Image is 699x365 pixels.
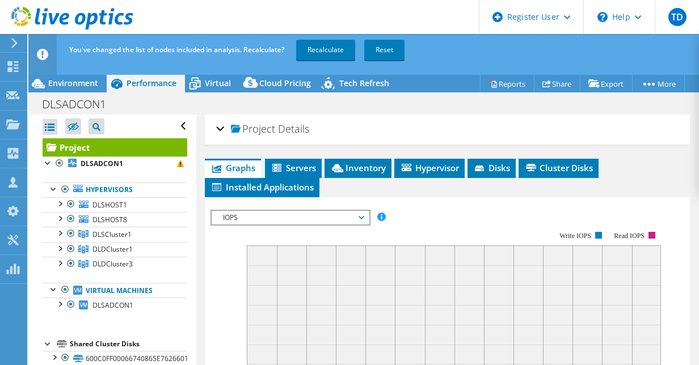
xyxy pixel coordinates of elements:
text: Write IOPS [559,232,591,240]
a: Virtual Machines [43,283,187,298]
span: Servers [271,162,316,173]
b: DLSADCON1 [81,159,123,168]
span: DLDCluster3 [92,259,133,269]
a: Export [580,75,633,92]
div: Shared Cluster Disks [70,337,187,351]
span: Virtual [205,78,231,88]
span: DLSHOST8 [92,215,127,224]
span: Cloud Pricing [259,78,311,88]
a: Project [43,138,187,156]
span: Inventory [330,162,386,173]
a: More [632,75,685,92]
a: DLSHOST8 [43,212,187,227]
span: Performance [127,78,176,88]
a: DLSCluster1 [43,227,187,241]
h1: DLSADCON1 [37,98,124,111]
span: Cluster Disks [524,162,593,173]
span: Hypervisor [400,162,459,173]
a: Share [534,75,580,92]
a: Recalculate [296,40,355,60]
span: Details [278,122,309,135]
span: Installed Applications [210,181,314,193]
a: DLSADCON1 [43,298,187,312]
a: Reports [480,75,534,92]
a: DLSHOST1 [43,197,187,212]
a: Hypervisors [43,182,187,197]
text: Read IOPS [614,232,645,240]
span: IOPS [217,211,363,224]
a: DLDCluster3 [43,257,187,271]
span: DLSADCON1 [92,300,133,310]
span: DLDCluster1 [92,244,133,254]
span: Tech Refresh [339,78,389,88]
span: DLSCluster1 [92,230,132,239]
svg: \n [597,12,608,22]
span: Graphs [210,162,255,173]
a: DLSADCON1 [43,156,187,171]
span: DLSHOST1 [92,200,127,210]
span: You've changed the list of nodes included in analysis. Recalculate? [69,45,284,54]
a: DLDCluster1 [43,242,187,257]
span: Project [231,124,275,135]
span: Environment [48,78,98,88]
span: Disks [473,162,510,173]
a: Reset [364,40,405,60]
span: TD [668,8,687,26]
